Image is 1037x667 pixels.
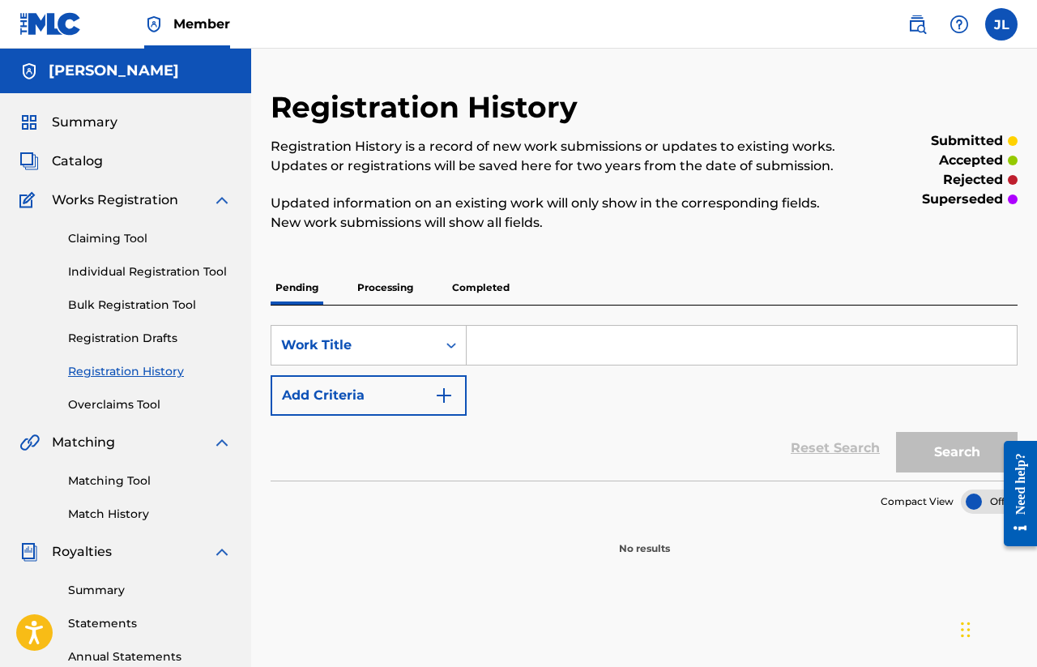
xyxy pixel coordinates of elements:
[907,15,927,34] img: search
[68,472,232,490] a: Matching Tool
[173,15,230,33] span: Member
[68,297,232,314] a: Bulk Registration Tool
[352,271,418,305] p: Processing
[19,152,39,171] img: Catalog
[447,271,514,305] p: Completed
[52,433,115,452] span: Matching
[950,15,969,34] img: help
[212,433,232,452] img: expand
[922,190,1003,209] p: superseded
[49,62,179,80] h5: Jeffrey Lamb
[68,648,232,665] a: Annual Statements
[19,113,117,132] a: SummarySummary
[19,542,39,562] img: Royalties
[68,396,232,413] a: Overclaims Tool
[68,615,232,632] a: Statements
[956,589,1037,667] iframe: Chat Widget
[939,151,1003,170] p: accepted
[144,15,164,34] img: Top Rightsholder
[992,429,1037,559] iframe: Resource Center
[68,330,232,347] a: Registration Drafts
[52,152,103,171] span: Catalog
[212,190,232,210] img: expand
[68,230,232,247] a: Claiming Tool
[271,271,323,305] p: Pending
[52,190,178,210] span: Works Registration
[901,8,933,41] a: Public Search
[212,542,232,562] img: expand
[19,62,39,81] img: Accounts
[271,375,467,416] button: Add Criteria
[434,386,454,405] img: 9d2ae6d4665cec9f34b9.svg
[19,433,40,452] img: Matching
[881,494,954,509] span: Compact View
[19,12,82,36] img: MLC Logo
[961,605,971,654] div: Drag
[68,363,232,380] a: Registration History
[943,170,1003,190] p: rejected
[271,325,1018,481] form: Search Form
[68,582,232,599] a: Summary
[271,89,586,126] h2: Registration History
[68,263,232,280] a: Individual Registration Tool
[19,113,39,132] img: Summary
[52,542,112,562] span: Royalties
[19,190,41,210] img: Works Registration
[271,194,846,233] p: Updated information on an existing work will only show in the corresponding fields. New work subm...
[68,506,232,523] a: Match History
[619,522,670,556] p: No results
[985,8,1018,41] div: User Menu
[943,8,975,41] div: Help
[52,113,117,132] span: Summary
[271,137,846,176] p: Registration History is a record of new work submissions or updates to existing works. Updates or...
[19,152,103,171] a: CatalogCatalog
[281,336,427,355] div: Work Title
[931,131,1003,151] p: submitted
